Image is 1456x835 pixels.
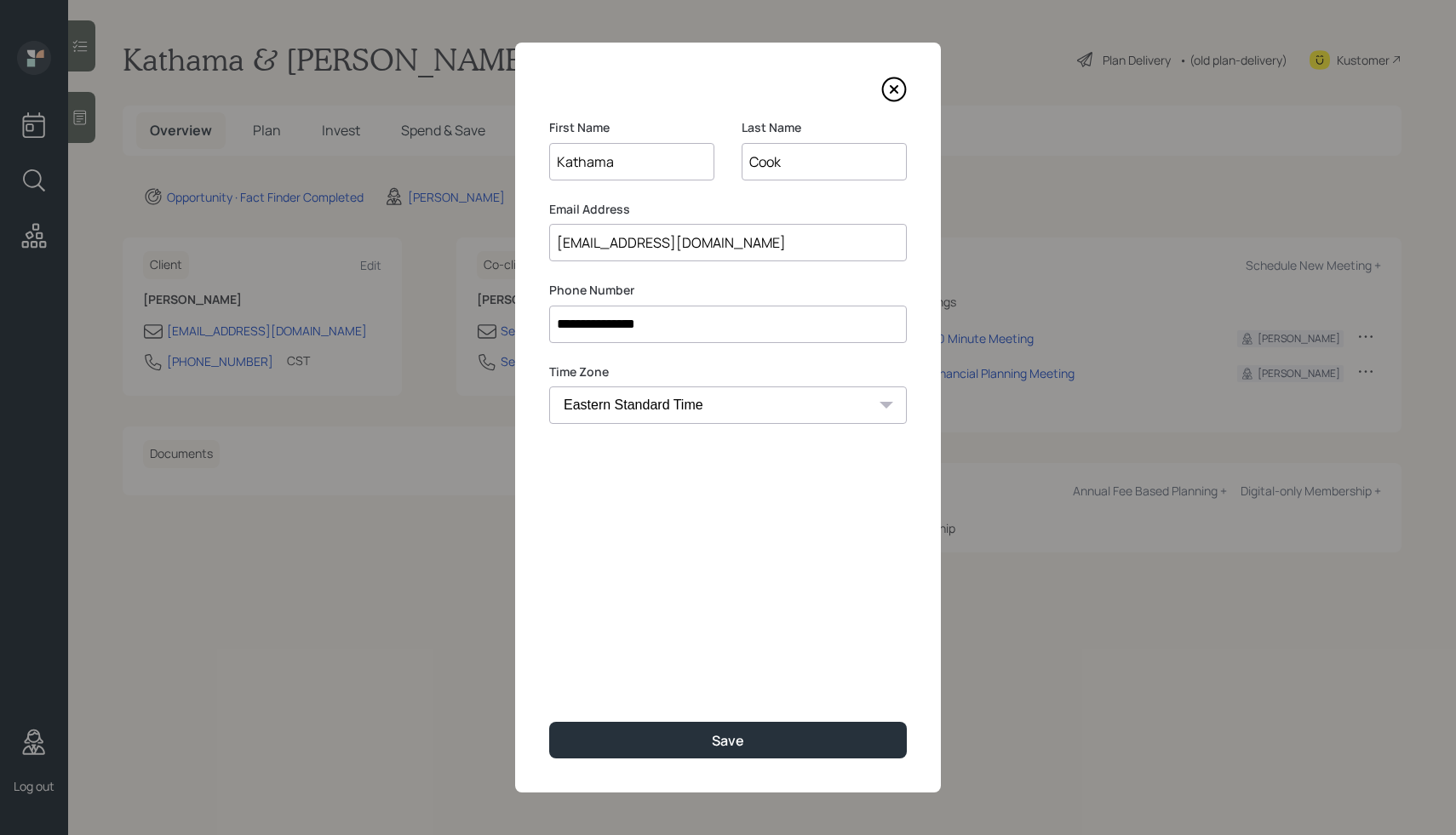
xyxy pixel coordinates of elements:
[549,363,907,380] label: Time Zone
[549,282,907,299] label: Phone Number
[742,119,907,136] label: Last Name
[549,722,907,758] button: Save
[549,201,907,218] label: Email Address
[549,119,714,136] label: First Name
[712,731,744,750] div: Save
